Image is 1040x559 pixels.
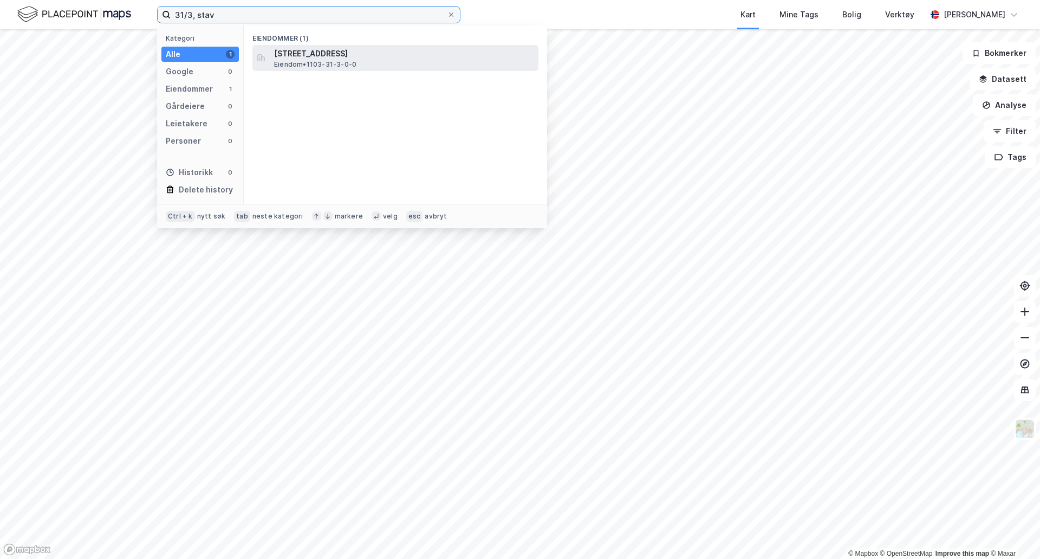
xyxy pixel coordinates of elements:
[970,68,1036,90] button: Datasett
[166,211,195,222] div: Ctrl + k
[244,25,547,45] div: Eiendommer (1)
[274,60,356,69] span: Eiendom • 1103-31-3-0-0
[226,50,235,59] div: 1
[166,166,213,179] div: Historikk
[406,211,423,222] div: esc
[17,5,131,24] img: logo.f888ab2527a4732fd821a326f86c7f29.svg
[171,7,447,23] input: Søk på adresse, matrikkel, gårdeiere, leietakere eller personer
[383,212,398,221] div: velg
[944,8,1005,21] div: [PERSON_NAME]
[740,8,756,21] div: Kart
[166,34,239,42] div: Kategori
[226,119,235,128] div: 0
[779,8,818,21] div: Mine Tags
[166,134,201,147] div: Personer
[197,212,226,221] div: nytt søk
[984,120,1036,142] button: Filter
[985,146,1036,168] button: Tags
[880,550,933,557] a: OpenStreetMap
[425,212,447,221] div: avbryt
[973,94,1036,116] button: Analyse
[3,543,51,556] a: Mapbox homepage
[166,117,207,130] div: Leietakere
[234,211,250,222] div: tab
[885,8,914,21] div: Verktøy
[842,8,861,21] div: Bolig
[179,183,233,196] div: Delete history
[274,47,534,60] span: [STREET_ADDRESS]
[848,550,878,557] a: Mapbox
[226,67,235,76] div: 0
[226,102,235,111] div: 0
[226,137,235,145] div: 0
[226,168,235,177] div: 0
[986,507,1040,559] div: Kontrollprogram for chat
[335,212,363,221] div: markere
[1015,419,1035,439] img: Z
[166,82,213,95] div: Eiendommer
[166,65,193,78] div: Google
[963,42,1036,64] button: Bokmerker
[935,550,989,557] a: Improve this map
[252,212,303,221] div: neste kategori
[986,507,1040,559] iframe: Chat Widget
[166,48,180,61] div: Alle
[226,85,235,93] div: 1
[166,100,205,113] div: Gårdeiere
